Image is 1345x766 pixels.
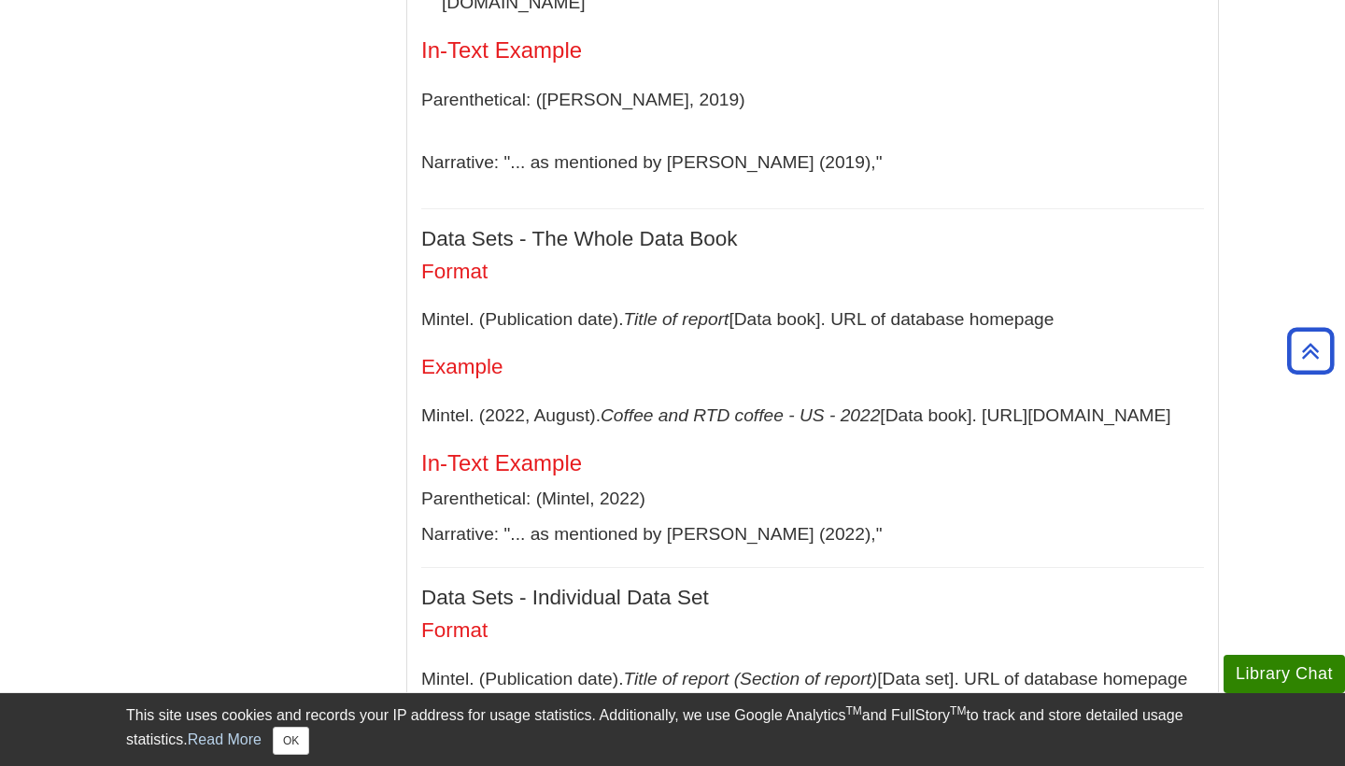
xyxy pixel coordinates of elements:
[188,731,262,747] a: Read More
[624,669,878,688] em: Title of report (Section of report)
[273,727,309,755] button: Close
[950,704,966,717] sup: TM
[421,292,1204,347] p: Mintel. (Publication date). [Data book]. URL of database homepage
[601,405,880,425] em: Coffee and RTD coffee - US - 2022
[624,309,729,329] em: Title of report
[421,228,1204,251] h4: Data Sets - The Whole Data Book
[126,704,1219,755] div: This site uses cookies and records your IP address for usage statistics. Additionally, we use Goo...
[1281,338,1340,363] a: Back to Top
[421,135,1204,190] p: Narrative: "... as mentioned by [PERSON_NAME] (2019),"
[421,652,1204,706] p: Mintel. (Publication date). [Data set]. URL of database homepage
[421,389,1204,443] p: Mintel. (2022, August). [Data book]. [URL][DOMAIN_NAME]
[421,521,1204,548] p: Narrative: "... as mentioned by [PERSON_NAME] (2022),"
[421,619,1204,643] h4: Format
[421,261,1204,284] h4: Format
[1224,655,1345,693] button: Library Chat
[421,451,1204,475] h5: In-Text Example
[845,704,861,717] sup: TM
[421,587,1204,610] h4: Data Sets - Individual Data Set
[421,486,1204,513] p: Parenthetical: (Mintel, 2022)
[421,356,1204,379] h4: Example
[421,38,1204,63] h5: In-Text Example
[421,73,1204,127] p: Parenthetical: ([PERSON_NAME], 2019)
